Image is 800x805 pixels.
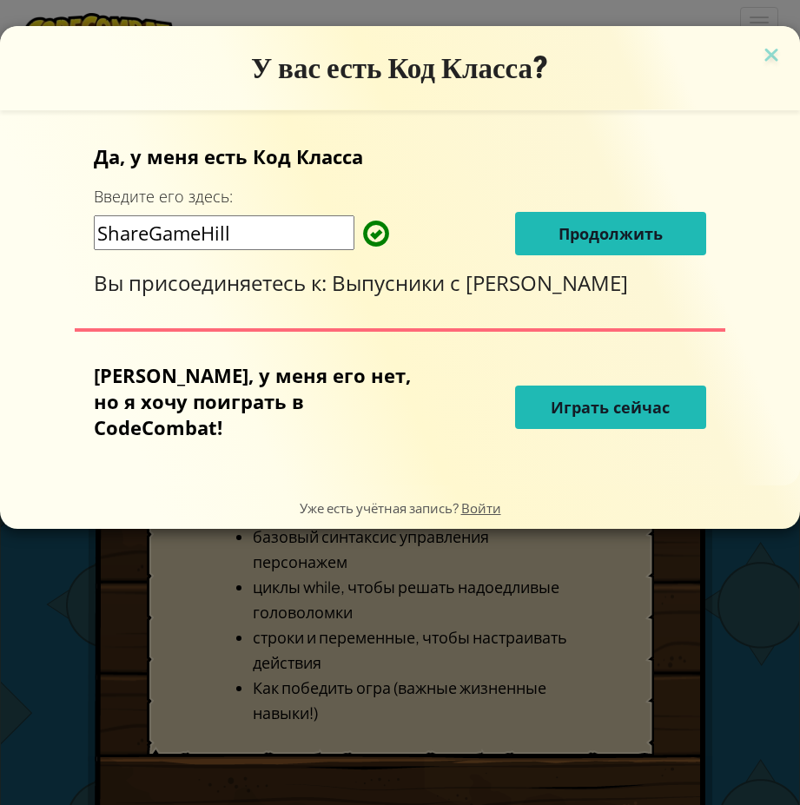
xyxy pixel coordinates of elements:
p: Да, у меня есть Код Класса [94,143,706,169]
button: Продолжить [515,212,706,255]
span: Продолжить [559,223,663,244]
button: Играть сейчас [515,386,706,429]
span: Вы присоединяетесь к: [94,268,332,297]
span: с [450,268,466,297]
img: close icon [760,43,783,69]
span: Играть сейчас [551,397,670,418]
label: Введите его здесь: [94,186,233,208]
span: У вас есть Код Класса? [251,50,549,85]
p: [PERSON_NAME], у меня его нет, но я хочу поиграть в CodeCombat! [94,362,428,440]
a: Войти [461,499,501,516]
span: [PERSON_NAME] [466,268,628,297]
span: Уже есть учётная запись? [300,499,461,516]
span: Выпусники [332,268,450,297]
